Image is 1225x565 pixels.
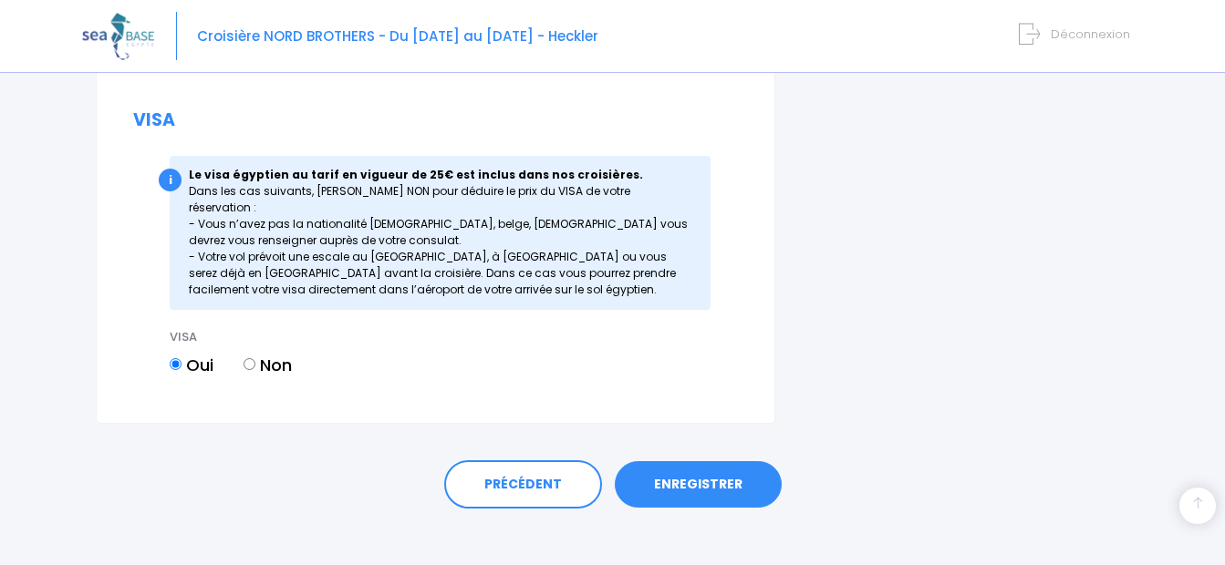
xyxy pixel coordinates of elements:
a: ENREGISTRER [615,461,782,508]
span: Croisière NORD BROTHERS - Du [DATE] au [DATE] - Heckler [197,26,598,46]
div: i [159,169,182,191]
h2: VISA [133,110,738,131]
input: Oui [170,358,182,370]
label: Oui [170,353,213,377]
a: PRÉCÉDENT [444,460,602,509]
label: Non [244,353,292,377]
span: VISA [170,328,197,345]
div: Dans les cas suivants, [PERSON_NAME] NON pour déduire le prix du VISA de votre réservation : - Vo... [170,156,711,309]
input: Non [244,358,255,370]
span: Déconnexion [1051,26,1130,43]
strong: Le visa égyptien au tarif en vigueur de 25€ est inclus dans nos croisières. [189,167,643,182]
